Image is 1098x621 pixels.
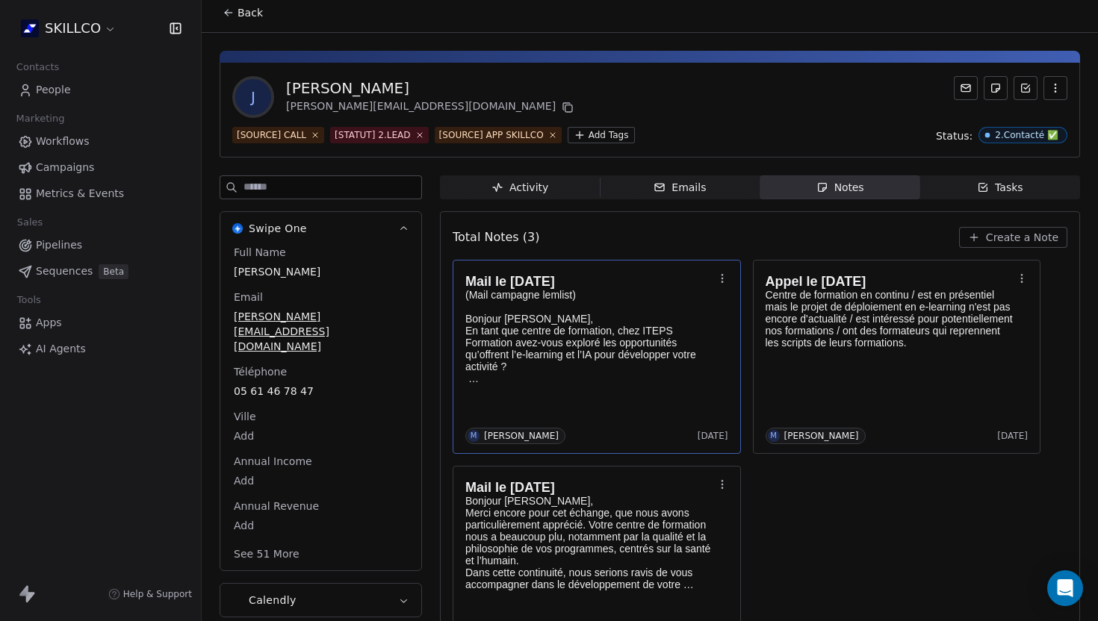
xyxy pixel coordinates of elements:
[234,428,408,443] span: Add
[12,259,189,284] a: SequencesBeta
[225,540,308,567] button: See 51 More
[286,78,577,99] div: [PERSON_NAME]
[234,384,408,399] span: 05 61 46 78 47
[36,263,93,279] span: Sequences
[36,237,82,253] span: Pipelines
[36,341,86,357] span: AI Agents
[568,127,635,143] button: Add Tags
[977,180,1023,196] div: Tasks
[10,211,49,234] span: Sales
[237,128,306,142] div: [SOURCE] CALL
[234,518,408,533] span: Add
[123,588,192,600] span: Help & Support
[335,128,411,142] div: [STATUT] 2.LEAD
[465,567,713,590] p: Dans cette continuité, nous serions ravis de vous accompagner dans le développement de votre acti...
[12,129,189,154] a: Workflows
[439,128,544,142] div: [SOURCE] APP SKILLCO
[766,289,1014,349] p: Centre de formation en continu / est en présentiel mais le projet de déploiement en e-learning n'...
[234,473,408,488] span: Add
[21,19,39,37] img: Skillco%20logo%20icon%20(2).png
[36,160,94,175] span: Campaigns
[36,186,124,202] span: Metrics & Events
[936,128,973,143] span: Status:
[12,155,189,180] a: Campaigns
[10,107,71,130] span: Marketing
[234,264,408,279] span: [PERSON_NAME]
[997,430,1028,442] span: [DATE]
[36,82,71,98] span: People
[220,584,421,617] button: CalendlyCalendly
[232,595,243,605] img: Calendly
[491,180,548,196] div: Activity
[238,5,263,20] span: Back
[698,430,728,442] span: [DATE]
[18,16,120,41] button: SKILLCO
[12,233,189,258] a: Pipelines
[465,480,713,495] h1: Mail le [DATE]
[12,310,189,335] a: Apps
[220,212,421,245] button: Swipe OneSwipe One
[108,588,192,600] a: Help & Support
[36,134,90,149] span: Workflows
[465,507,713,567] p: Merci encore pour cet échange, que nous avons particulièrement apprécié. Votre centre de formatio...
[232,223,243,234] img: Swipe One
[231,454,315,469] span: Annual Income
[12,337,189,361] a: AI Agents
[465,313,713,325] p: Bonjour [PERSON_NAME],
[465,325,713,372] p: En tant que centre de formation, chez ITEPS Formation avez-vous exploré les opportunités qu’offre...
[453,228,539,246] span: Total Notes (3)
[231,290,266,305] span: Email
[234,309,408,354] span: [PERSON_NAME][EMAIL_ADDRESS][DOMAIN_NAME]
[36,315,62,331] span: Apps
[12,78,189,102] a: People
[99,264,128,279] span: Beta
[231,364,290,379] span: Téléphone
[45,19,101,38] span: SKILLCO
[249,593,297,608] span: Calendly
[766,274,1014,289] h1: Appel le [DATE]
[995,130,1058,140] div: 2.Contacté ✅
[231,245,289,260] span: Full Name
[471,430,477,442] div: M
[770,430,777,442] div: M
[654,180,706,196] div: Emails
[249,221,307,236] span: Swipe One
[231,409,259,424] span: Ville
[231,499,322,514] span: Annual Revenue
[235,79,271,115] span: J
[465,274,713,289] h1: Mail le [DATE]
[784,431,859,441] div: [PERSON_NAME]
[1047,570,1083,606] div: Open Intercom Messenger
[959,227,1067,248] button: Create a Note
[465,495,713,507] p: Bonjour [PERSON_NAME],
[12,181,189,206] a: Metrics & Events
[286,99,577,116] div: [PERSON_NAME][EMAIL_ADDRESS][DOMAIN_NAME]
[465,289,713,301] p: (Mail campagne lemlist)
[10,289,47,311] span: Tools
[10,56,66,78] span: Contacts
[986,230,1058,245] span: Create a Note
[220,245,421,570] div: Swipe OneSwipe One
[484,431,559,441] div: [PERSON_NAME]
